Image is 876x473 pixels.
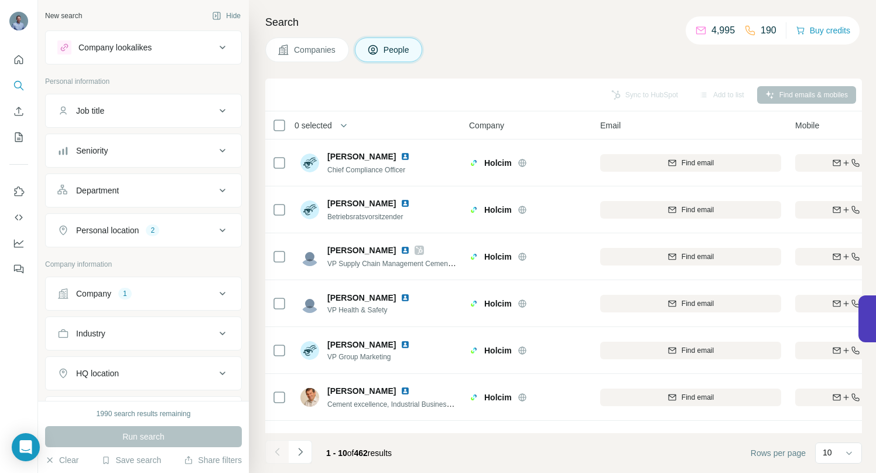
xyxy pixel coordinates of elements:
[12,433,40,461] div: Open Intercom Messenger
[600,248,781,266] button: Find email
[76,367,119,379] div: HQ location
[401,199,410,208] img: LinkedIn logo
[76,145,108,156] div: Seniority
[795,120,819,131] span: Mobile
[46,359,241,387] button: HQ location
[484,251,512,263] span: Holcim
[484,392,512,403] span: Holcim
[761,23,776,38] p: 190
[45,454,78,466] button: Clear
[46,33,241,62] button: Company lookalikes
[354,448,368,458] span: 462
[300,294,319,313] img: Avatar
[9,258,28,280] button: Feedback
[751,447,806,459] span: Rows per page
[76,224,139,236] div: Personal location
[300,341,319,360] img: Avatar
[78,42,152,53] div: Company lookalikes
[118,288,132,299] div: 1
[76,288,111,300] div: Company
[326,448,347,458] span: 1 - 10
[484,345,512,356] span: Holcim
[682,251,714,262] span: Find email
[796,22,850,39] button: Buy credits
[46,176,241,205] button: Department
[327,385,396,397] span: [PERSON_NAME]
[600,201,781,219] button: Find email
[76,105,104,117] div: Job title
[295,120,332,131] span: 0 selected
[327,305,424,315] span: VP Health & Safety
[9,233,28,254] button: Dashboard
[46,319,241,348] button: Industry
[146,225,159,236] div: 2
[384,44,410,56] span: People
[45,259,242,270] p: Company information
[327,292,396,304] span: [PERSON_NAME]
[600,120,621,131] span: Email
[327,198,396,209] span: [PERSON_NAME]
[76,185,119,196] div: Department
[682,298,714,309] span: Find email
[327,213,403,221] span: Betriebsratsvorsitzender
[469,252,478,261] img: Logo of Holcim
[45,11,82,21] div: New search
[300,200,319,219] img: Avatar
[600,295,781,312] button: Find email
[289,440,312,464] button: Navigate to next page
[401,293,410,302] img: LinkedIn logo
[600,389,781,406] button: Find email
[46,280,241,308] button: Company1
[469,205,478,215] img: Logo of Holcim
[326,448,392,458] span: results
[76,328,105,339] div: Industry
[9,49,28,70] button: Quick start
[823,447,832,458] p: 10
[469,299,478,308] img: Logo of Holcim
[204,7,249,25] button: Hide
[327,339,396,351] span: [PERSON_NAME]
[9,12,28,30] img: Avatar
[469,158,478,168] img: Logo of Holcim
[300,388,319,407] img: Avatar
[469,393,478,402] img: Logo of Holcim
[9,207,28,228] button: Use Surfe API
[46,216,241,244] button: Personal location2
[9,181,28,202] button: Use Surfe on LinkedIn
[401,386,410,396] img: LinkedIn logo
[327,399,475,409] span: Cement excellence, Industrial Business Partner
[469,346,478,355] img: Logo of Holcim
[327,352,424,362] span: VP Group Marketing
[45,76,242,87] p: Personal information
[9,75,28,96] button: Search
[327,166,405,174] span: Chief Compliance Officer
[347,448,354,458] span: of
[484,298,512,309] span: Holcim
[327,258,477,268] span: VP Supply Chain Management Cement Division
[327,151,396,162] span: [PERSON_NAME]
[327,244,396,256] span: [PERSON_NAME]
[600,154,781,172] button: Find email
[46,399,241,427] button: Annual revenue ($)
[682,392,714,403] span: Find email
[484,204,512,216] span: Holcim
[682,158,714,168] span: Find email
[300,247,319,266] img: Avatar
[600,342,781,359] button: Find email
[294,44,337,56] span: Companies
[9,127,28,148] button: My lists
[401,246,410,255] img: LinkedIn logo
[401,340,410,349] img: LinkedIn logo
[101,454,161,466] button: Save search
[484,157,512,169] span: Holcim
[46,97,241,125] button: Job title
[300,154,319,172] img: Avatar
[9,101,28,122] button: Enrich CSV
[97,409,191,419] div: 1990 search results remaining
[265,14,862,30] h4: Search
[184,454,242,466] button: Share filters
[711,23,735,38] p: 4,995
[682,345,714,356] span: Find email
[469,120,504,131] span: Company
[401,152,410,161] img: LinkedIn logo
